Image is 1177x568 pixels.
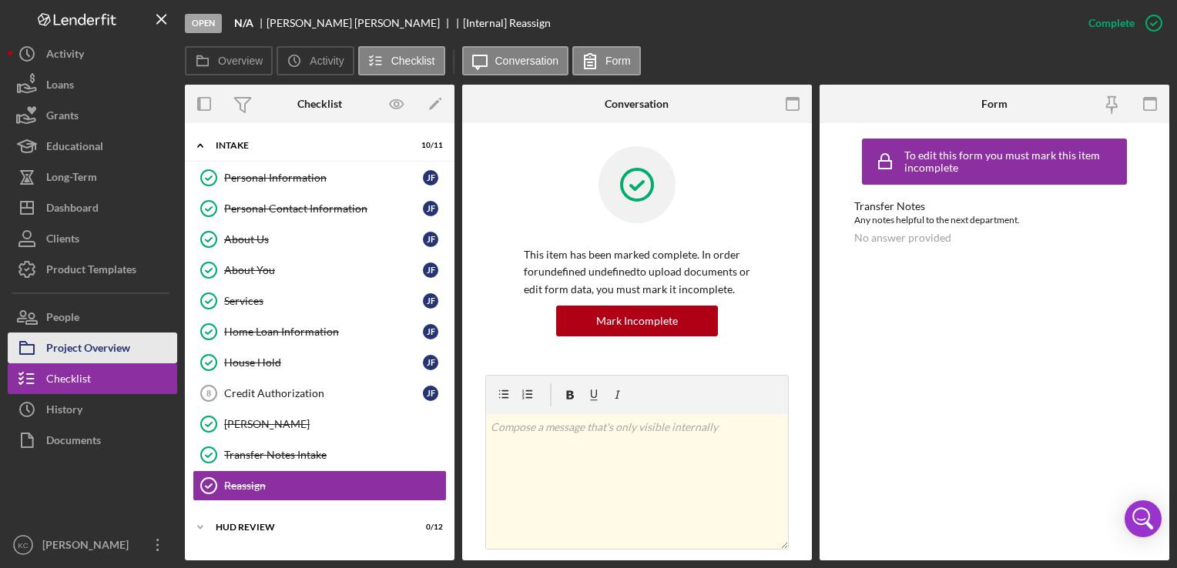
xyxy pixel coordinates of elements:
[267,17,453,29] div: [PERSON_NAME] [PERSON_NAME]
[8,363,177,394] button: Checklist
[423,232,438,247] div: J F
[46,192,99,227] div: Dashboard
[556,306,718,336] button: Mark Incomplete
[423,355,438,370] div: J F
[423,170,438,185] div: J F
[234,17,253,29] b: N/A
[981,98,1008,110] div: Form
[193,470,447,501] a: Reassign
[218,55,263,67] label: Overview
[224,479,446,492] div: Reassign
[39,530,139,564] div: [PERSON_NAME]
[8,192,177,223] button: Dashboard
[224,202,423,215] div: Personal Contact Information
[193,224,447,255] a: About UsJF
[8,254,177,285] button: Product Templates
[462,46,569,75] button: Conversation
[224,449,446,461] div: Transfer Notes Intake
[605,98,669,110] div: Conversation
[8,69,177,100] button: Loans
[224,233,423,246] div: About Us
[193,347,447,378] a: House HoldJF
[596,306,678,336] div: Mark Incomplete
[854,232,951,244] div: No answer provided
[8,302,177,332] button: People
[391,55,435,67] label: Checklist
[46,162,97,196] div: Long-Term
[1088,8,1135,38] div: Complete
[46,302,79,336] div: People
[8,394,177,425] button: History
[46,425,101,459] div: Documents
[46,131,103,165] div: Educational
[224,295,423,307] div: Services
[193,255,447,286] a: About YouJF
[224,326,423,338] div: Home Loan Information
[277,46,354,75] button: Activity
[224,356,423,369] div: House Hold
[297,98,342,110] div: Checklist
[193,409,447,439] a: [PERSON_NAME]
[46,223,79,258] div: Clients
[193,439,447,470] a: Transfer Notes Intake
[605,55,631,67] label: Form
[8,223,177,254] button: Clients
[423,386,438,401] div: J F
[206,389,211,398] tspan: 8
[8,425,177,456] button: Documents
[8,332,177,363] button: Project Overview
[193,286,447,316] a: ServicesJF
[904,149,1122,174] div: To edit this form you must mark this item incomplete
[463,17,551,29] div: [Internal] Reassign
[8,131,177,162] button: Educational
[46,69,74,104] div: Loans
[216,523,404,532] div: HUD Review
[358,46,445,75] button: Checklist
[46,254,136,289] div: Product Templates
[495,55,559,67] label: Conversation
[1073,8,1169,38] button: Complete
[224,264,423,276] div: About You
[18,541,28,550] text: KC
[854,212,1134,228] div: Any notes helpful to the next department.
[310,55,344,67] label: Activity
[46,332,130,367] div: Project Overview
[193,378,447,409] a: 8Credit AuthorizationJF
[46,100,79,135] div: Grants
[46,394,82,429] div: History
[224,387,423,399] div: Credit Authorization
[46,38,84,73] div: Activity
[423,324,438,339] div: J F
[8,530,177,560] button: KC[PERSON_NAME]
[415,523,443,532] div: 0 / 12
[415,141,443,150] div: 10 / 11
[46,363,91,398] div: Checklist
[854,200,1134,212] div: Transfer Notes
[8,100,177,131] button: Grants
[423,201,438,216] div: J F
[224,172,423,184] div: Personal Information
[1125,500,1162,537] div: Open Intercom Messenger
[193,316,447,347] a: Home Loan InformationJF
[8,38,177,69] button: Activity
[193,162,447,193] a: Personal InformationJF
[193,193,447,224] a: Personal Contact InformationJF
[185,14,222,33] div: Open
[8,162,177,192] button: Long-Term
[224,418,446,430] div: [PERSON_NAME]
[572,46,641,75] button: Form
[185,46,273,75] button: Overview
